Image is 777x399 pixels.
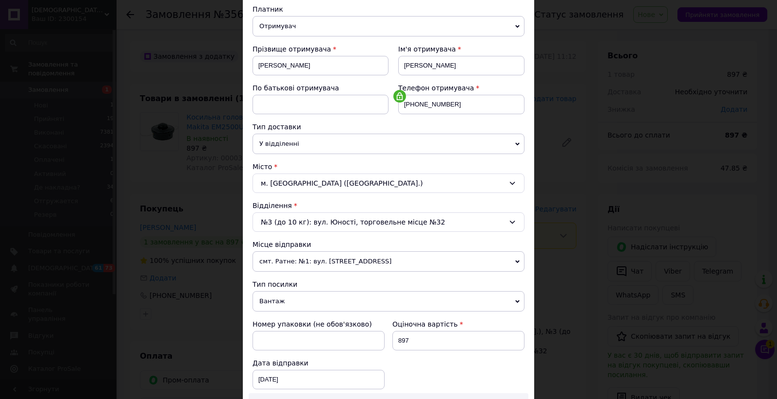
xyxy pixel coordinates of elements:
span: Тип доставки [253,123,301,131]
div: Оціночна вартість [392,319,524,329]
span: Отримувач [253,16,524,36]
span: Місце відправки [253,241,311,248]
div: Номер упаковки (не обов'язково) [253,319,385,329]
div: Відділення [253,201,524,210]
span: По батькові отримувача [253,84,339,92]
span: смт. Ратне: №1: вул. [STREET_ADDRESS] [253,251,524,272]
input: +380 [398,95,524,114]
span: Прізвище отримувача [253,45,331,53]
span: У відділенні [253,134,524,154]
div: Дата відправки [253,358,385,368]
span: Вантаж [253,291,524,312]
div: Місто [253,162,524,172]
span: Ім'я отримувача [398,45,456,53]
span: Платник [253,5,283,13]
span: Тип посилки [253,280,297,288]
div: м. [GEOGRAPHIC_DATA] ([GEOGRAPHIC_DATA].) [253,173,524,193]
span: Телефон отримувача [398,84,474,92]
div: №3 (до 10 кг): вул. Юності, торговельне місце №32 [253,212,524,232]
